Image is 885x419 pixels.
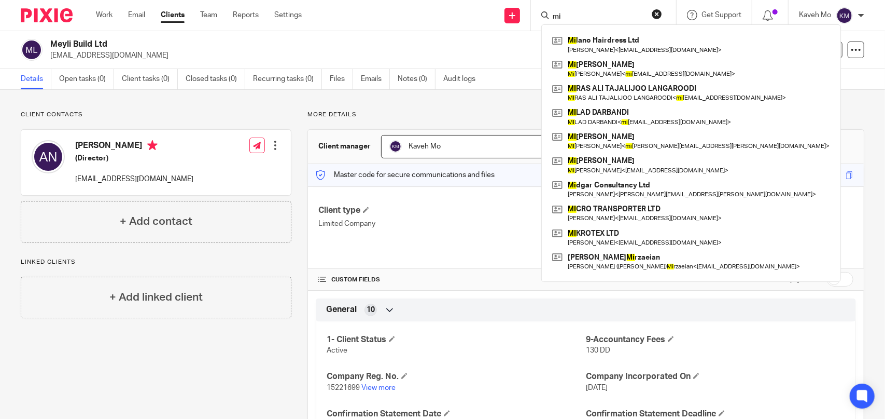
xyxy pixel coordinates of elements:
[120,213,192,229] h4: + Add contact
[147,140,158,151] i: Primary
[96,10,113,20] a: Work
[327,334,586,345] h4: 1- Client Status
[327,371,586,382] h4: Company Reg. No.
[552,12,645,22] input: Search
[21,69,51,89] a: Details
[128,10,145,20] a: Email
[21,111,291,119] p: Client contacts
[122,69,178,89] a: Client tasks (0)
[253,69,322,89] a: Recurring tasks (0)
[836,7,853,24] img: svg%3E
[327,384,360,391] span: 15221699
[161,10,185,20] a: Clients
[398,69,436,89] a: Notes (0)
[50,50,723,61] p: [EMAIL_ADDRESS][DOMAIN_NAME]
[316,170,495,180] p: Master code for secure communications and files
[361,69,390,89] a: Emails
[75,174,193,184] p: [EMAIL_ADDRESS][DOMAIN_NAME]
[586,384,608,391] span: [DATE]
[389,140,402,153] img: svg%3E
[326,304,357,315] span: General
[75,153,193,164] h5: (Director)
[318,219,586,229] p: Limited Company
[75,140,193,153] h4: [PERSON_NAME]
[409,143,441,150] span: Kaveh Mo
[21,258,291,266] p: Linked clients
[59,69,114,89] a: Open tasks (0)
[186,69,245,89] a: Closed tasks (0)
[307,111,864,119] p: More details
[50,39,588,50] h2: Meyli Build Ltd
[330,69,353,89] a: Files
[327,347,347,354] span: Active
[586,371,845,382] h4: Company Incorporated On
[32,140,65,173] img: svg%3E
[109,289,203,305] h4: + Add linked client
[318,276,586,284] h4: CUSTOM FIELDS
[274,10,302,20] a: Settings
[367,305,375,315] span: 10
[200,10,217,20] a: Team
[361,384,396,391] a: View more
[318,205,586,216] h4: Client type
[443,69,483,89] a: Audit logs
[701,11,741,19] span: Get Support
[233,10,259,20] a: Reports
[652,9,662,19] button: Clear
[21,8,73,22] img: Pixie
[799,10,831,20] p: Kaveh Mo
[586,347,610,354] span: 130 DD
[21,39,43,61] img: svg%3E
[586,334,845,345] h4: 9-Accountancy Fees
[318,141,371,152] h3: Client manager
